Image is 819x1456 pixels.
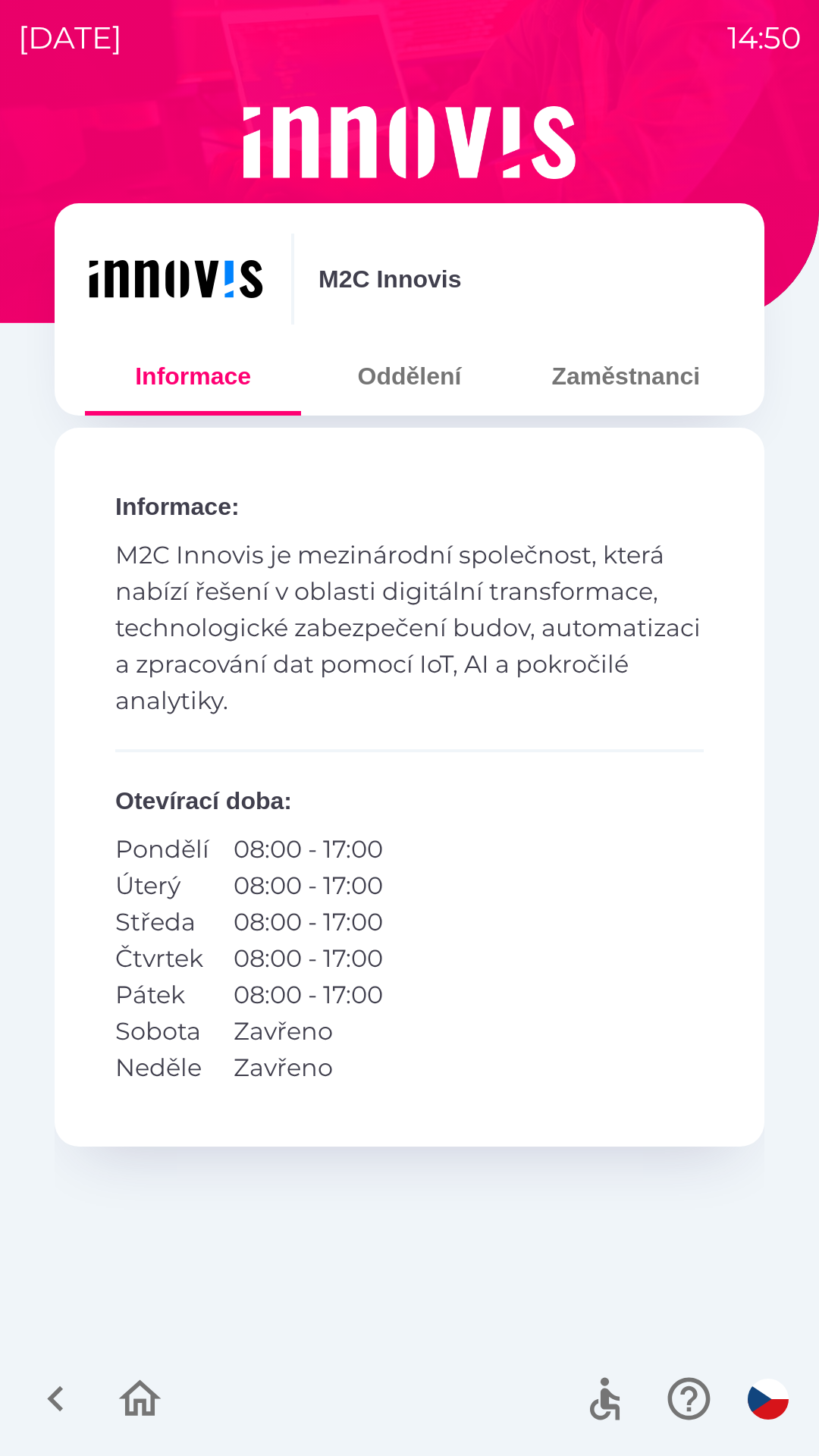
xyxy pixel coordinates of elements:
p: Zavřeno [234,1013,383,1050]
p: 08:00 - 17:00 [234,977,383,1013]
p: Neděle [115,1050,209,1086]
p: 08:00 - 17:00 [234,868,383,904]
p: Čtvrtek [115,940,209,977]
p: 08:00 - 17:00 [234,831,383,868]
p: Otevírací doba : [115,783,704,819]
p: Středa [115,904,209,940]
button: Zaměstnanci [518,349,734,403]
p: Sobota [115,1013,209,1050]
p: Pátek [115,977,209,1013]
p: [DATE] [18,15,122,61]
p: M2C Innovis je mezinárodní společnost, která nabízí řešení v oblasti digitální transformace, tech... [115,537,704,719]
img: cs flag [748,1379,789,1420]
img: ef454dd6-c04b-4b09-86fc-253a1223f7b7.png [85,234,267,325]
button: Informace [85,349,301,403]
img: Logo [55,106,764,179]
p: Informace : [115,488,704,525]
p: 08:00 - 17:00 [234,940,383,977]
p: 08:00 - 17:00 [234,904,383,940]
p: M2C Innovis [318,261,461,297]
button: Oddělení [301,349,517,403]
p: Pondělí [115,831,209,868]
p: 14:50 [727,15,801,61]
p: Zavřeno [234,1050,383,1086]
p: Úterý [115,868,209,904]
